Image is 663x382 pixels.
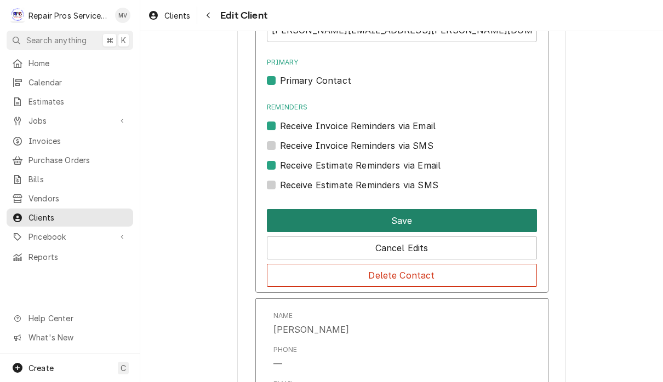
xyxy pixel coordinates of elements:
[28,363,54,373] span: Create
[28,77,128,88] span: Calendar
[217,8,267,23] span: Edit Client
[7,228,133,246] a: Go to Pricebook
[199,7,217,24] button: Navigate back
[267,205,537,232] div: Button Group Row
[28,312,127,324] span: Help Center
[121,362,126,374] span: C
[7,170,133,188] a: Bills
[280,178,438,192] label: Receive Estimate Reminders via SMS
[7,151,133,169] a: Purchase Orders
[280,159,441,172] label: Receive Estimate Reminders via Email
[273,311,293,321] div: Name
[267,264,537,287] button: Delete Contact
[273,345,298,370] div: Phone
[164,10,190,21] span: Clients
[7,189,133,207] a: Vendors
[273,323,350,336] div: [PERSON_NAME]
[115,8,130,23] div: MV
[273,311,350,336] div: Name
[7,248,133,266] a: Reports
[26,34,87,46] span: Search anything
[28,193,128,204] span: Vendors
[144,7,195,25] a: Clients
[280,74,351,87] label: Primary Contact
[7,31,133,50] button: Search anything⌘K
[280,119,436,132] label: Receive Invoice Reminders via Email
[273,345,298,355] div: Phone
[7,209,133,227] a: Clients
[267,102,537,112] label: Reminders
[106,34,113,46] span: ⌘
[28,332,127,343] span: What's New
[267,102,537,132] div: Reminders
[267,57,537,87] div: Primary
[28,231,111,242] span: Pricebook
[28,251,128,263] span: Reports
[267,259,537,287] div: Button Group Row
[28,135,128,147] span: Invoices
[7,132,133,150] a: Invoices
[7,92,133,111] a: Estimates
[28,10,109,21] div: Repair Pros Services Inc
[267,209,537,232] button: Save
[28,115,111,126] span: Jobs
[267,57,537,67] label: Primary
[28,173,128,185] span: Bills
[280,139,433,152] label: Receive Invoice Reminders via SMS
[7,328,133,346] a: Go to What's New
[115,8,130,23] div: Mindy Volker's Avatar
[28,154,128,166] span: Purchase Orders
[267,232,537,259] div: Button Group Row
[10,8,25,23] div: R
[10,8,25,23] div: Repair Pros Services Inc's Avatar
[121,34,126,46] span: K
[267,236,537,259] button: Cancel Edits
[7,54,133,72] a: Home
[28,212,128,223] span: Clients
[7,73,133,91] a: Calendar
[7,309,133,327] a: Go to Help Center
[28,96,128,107] span: Estimates
[7,112,133,130] a: Go to Jobs
[28,57,128,69] span: Home
[267,205,537,287] div: Button Group
[273,357,282,371] div: —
